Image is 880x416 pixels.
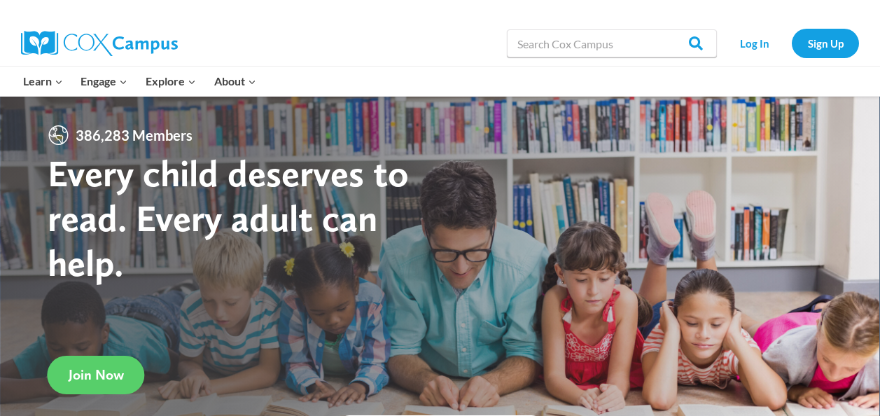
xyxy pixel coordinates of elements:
[146,72,196,90] span: Explore
[724,29,785,57] a: Log In
[70,124,198,146] span: 386,283 Members
[724,29,859,57] nav: Secondary Navigation
[507,29,717,57] input: Search Cox Campus
[14,67,265,96] nav: Primary Navigation
[81,72,127,90] span: Engage
[21,31,178,56] img: Cox Campus
[214,72,256,90] span: About
[48,356,145,394] a: Join Now
[23,72,63,90] span: Learn
[792,29,859,57] a: Sign Up
[69,366,124,383] span: Join Now
[48,151,409,284] strong: Every child deserves to read. Every adult can help.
